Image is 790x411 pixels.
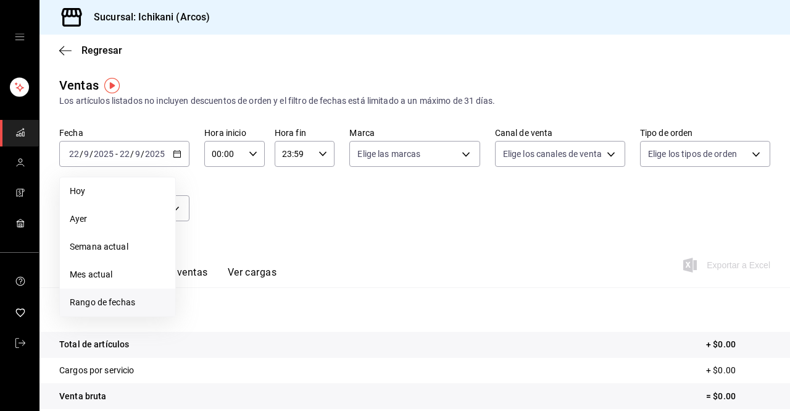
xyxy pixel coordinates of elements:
font: Mes actual [70,269,112,279]
font: + $0.00 [706,339,736,349]
font: Venta bruta [59,391,106,401]
font: Semana actual [70,242,128,252]
font: Ver ventas [159,266,208,278]
font: + $0.00 [706,365,736,375]
font: Regresar [81,44,122,56]
font: / [89,149,93,159]
input: -- [83,149,89,159]
font: Hora inicio [204,128,246,138]
font: Marca [349,128,375,138]
input: -- [69,149,80,159]
font: Hora fin [275,128,306,138]
font: Ayer [70,214,88,224]
font: Elige los tipos de orden [648,149,737,159]
input: -- [135,149,141,159]
font: Ver cargas [228,266,277,278]
font: Cargos por servicio [59,365,135,375]
font: - [115,149,118,159]
input: ---- [144,149,165,159]
img: Marcador de información sobre herramientas [104,78,120,93]
input: -- [119,149,130,159]
font: Ventas [59,78,99,93]
font: Hoy [70,186,85,196]
font: Fecha [59,128,83,138]
input: ---- [93,149,114,159]
font: Los artículos listados no incluyen descuentos de orden y el filtro de fechas está limitado a un m... [59,96,495,106]
font: Rango de fechas [70,297,135,307]
font: = $0.00 [706,391,736,401]
font: / [141,149,144,159]
font: Elige las marcas [357,149,420,159]
button: Regresar [59,44,122,56]
font: Elige los canales de venta [503,149,602,159]
font: Tipo de orden [640,128,693,138]
font: / [80,149,83,159]
font: Sucursal: Ichikani (Arcos) [94,11,210,23]
font: / [130,149,134,159]
font: Canal de venta [495,128,553,138]
font: Total de artículos [59,339,129,349]
button: cajón abierto [15,32,25,42]
div: pestañas de navegación [79,266,276,287]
